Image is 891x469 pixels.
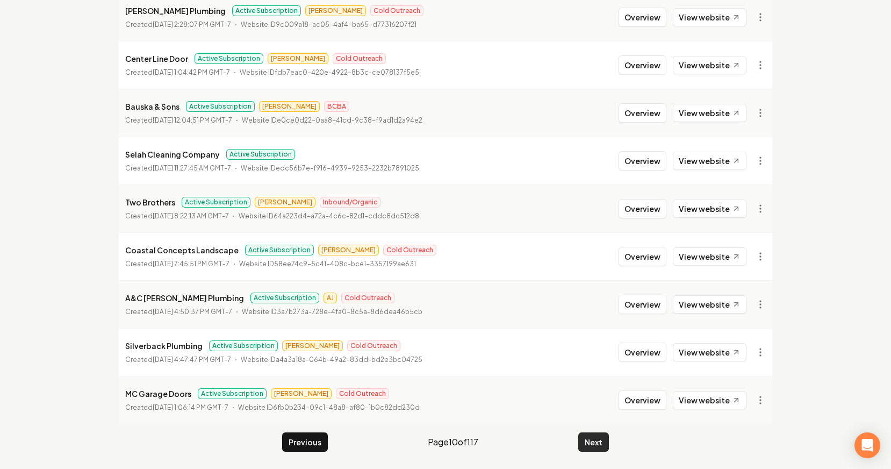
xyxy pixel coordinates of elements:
[428,436,478,449] span: Page 10 of 117
[370,5,423,16] span: Cold Outreach
[153,308,232,316] time: [DATE] 4:50:37 PM GMT-7
[333,53,386,64] span: Cold Outreach
[153,212,229,220] time: [DATE] 8:22:13 AM GMT-7
[242,307,422,317] p: Website ID 3a7b273a-728e-4fa0-8c5a-8d6dea46b5cb
[125,196,175,209] p: Two Brothers
[268,53,328,64] span: [PERSON_NAME]
[619,103,666,123] button: Overview
[673,247,746,266] a: View website
[209,340,278,351] span: Active Subscription
[341,293,394,303] span: Cold Outreach
[125,354,231,365] p: Created
[320,197,380,208] span: Inbound/Organic
[241,19,416,30] p: Website ID 9c009a18-ac05-4af4-ba65-d77316207f21
[318,245,379,255] span: [PERSON_NAME]
[305,5,366,16] span: [PERSON_NAME]
[232,5,301,16] span: Active Subscription
[125,163,231,174] p: Created
[125,148,220,161] p: Selah Cleaning Company
[619,390,666,410] button: Overview
[673,8,746,26] a: View website
[673,104,746,122] a: View website
[239,211,419,222] p: Website ID 64a223d4-a72a-4c6c-82d1-cddc8dc512d8
[238,402,420,413] p: Website ID 6fb0b234-09c1-48a8-af80-1b0c82dd230d
[619,55,666,75] button: Overview
[259,101,320,112] span: [PERSON_NAME]
[239,259,416,269] p: Website ID 58ee74c9-5c41-408c-bce1-3357199ae631
[673,200,746,218] a: View website
[250,293,319,303] span: Active Subscription
[198,388,267,399] span: Active Subscription
[271,388,332,399] span: [PERSON_NAME]
[282,432,328,452] button: Previous
[619,8,666,27] button: Overview
[153,68,230,76] time: [DATE] 1:04:42 PM GMT-7
[673,152,746,170] a: View website
[673,391,746,409] a: View website
[125,4,226,17] p: [PERSON_NAME] Plumbing
[153,164,231,172] time: [DATE] 11:27:45 AM GMT-7
[673,295,746,314] a: View website
[125,67,230,78] p: Created
[125,211,229,222] p: Created
[125,339,203,352] p: Silverback Plumbing
[153,20,231,29] time: [DATE] 2:28:07 PM GMT-7
[125,292,244,304] p: A&C [PERSON_NAME] Plumbing
[125,19,231,30] p: Created
[619,151,666,170] button: Overview
[619,343,666,362] button: Overview
[182,197,250,208] span: Active Subscription
[336,388,389,399] span: Cold Outreach
[619,199,666,218] button: Overview
[383,245,436,255] span: Cold Outreach
[619,295,666,314] button: Overview
[153,260,229,268] time: [DATE] 7:45:51 PM GMT-7
[245,245,314,255] span: Active Subscription
[282,340,343,351] span: [PERSON_NAME]
[854,432,880,458] div: Open Intercom Messenger
[242,115,422,126] p: Website ID e0ce0d22-0aa8-41cd-9c38-f9ad1d2a94e2
[125,402,228,413] p: Created
[125,307,232,317] p: Created
[125,115,232,126] p: Created
[255,197,315,208] span: [PERSON_NAME]
[186,101,255,112] span: Active Subscription
[240,67,419,78] p: Website ID fdb7eac0-420e-4922-8b3c-ce078137f5e5
[578,432,609,452] button: Next
[125,52,188,65] p: Center Line Door
[673,56,746,74] a: View website
[619,247,666,266] button: Overview
[324,293,337,303] span: AJ
[226,149,295,160] span: Active Subscription
[125,244,239,257] p: Coastal Concepts Landscape
[125,259,229,269] p: Created
[195,53,263,64] span: Active Subscription
[153,356,231,364] time: [DATE] 4:47:47 PM GMT-7
[153,403,228,411] time: [DATE] 1:06:14 PM GMT-7
[153,116,232,124] time: [DATE] 12:04:51 PM GMT-7
[324,101,349,112] span: BCBA
[125,387,191,400] p: MC Garage Doors
[125,100,179,113] p: Bauska & Sons
[673,343,746,361] a: View website
[347,340,400,351] span: Cold Outreach
[241,163,419,174] p: Website ID edc56b7e-f916-4939-9253-2232b7891025
[241,354,422,365] p: Website ID a4a3a18a-064b-49a2-83dd-bd2e3bc04725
